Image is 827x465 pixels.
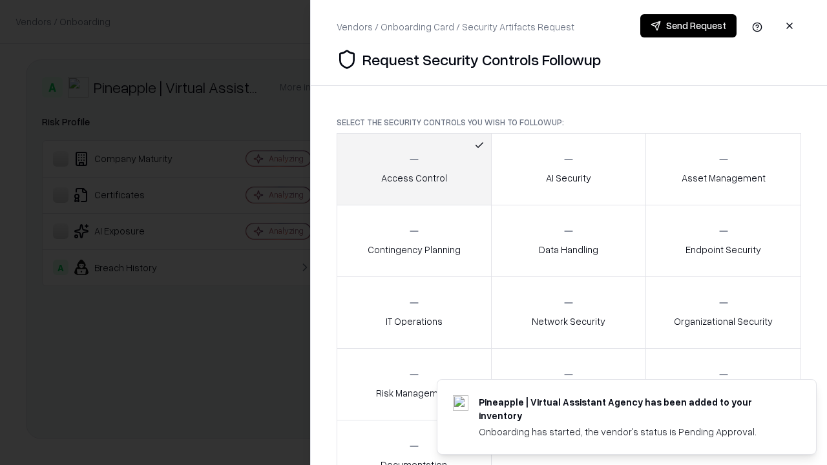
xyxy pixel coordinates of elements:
[479,425,785,439] div: Onboarding has started, the vendor's status is Pending Approval.
[376,386,452,400] p: Risk Management
[337,117,801,128] p: Select the security controls you wish to followup:
[532,315,605,328] p: Network Security
[491,133,647,205] button: AI Security
[337,133,492,205] button: Access Control
[539,243,598,256] p: Data Handling
[337,276,492,349] button: IT Operations
[546,171,591,185] p: AI Security
[491,205,647,277] button: Data Handling
[645,133,801,205] button: Asset Management
[674,315,773,328] p: Organizational Security
[645,348,801,420] button: Threat Management
[682,171,766,185] p: Asset Management
[386,315,443,328] p: IT Operations
[491,276,647,349] button: Network Security
[686,243,761,256] p: Endpoint Security
[337,348,492,420] button: Risk Management
[645,205,801,277] button: Endpoint Security
[491,348,647,420] button: Security Incidents
[337,205,492,277] button: Contingency Planning
[640,14,737,37] button: Send Request
[362,49,601,70] p: Request Security Controls Followup
[381,171,447,185] p: Access Control
[337,20,574,34] div: Vendors / Onboarding Card / Security Artifacts Request
[453,395,468,411] img: trypineapple.com
[479,395,785,422] div: Pineapple | Virtual Assistant Agency has been added to your inventory
[368,243,461,256] p: Contingency Planning
[645,276,801,349] button: Organizational Security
